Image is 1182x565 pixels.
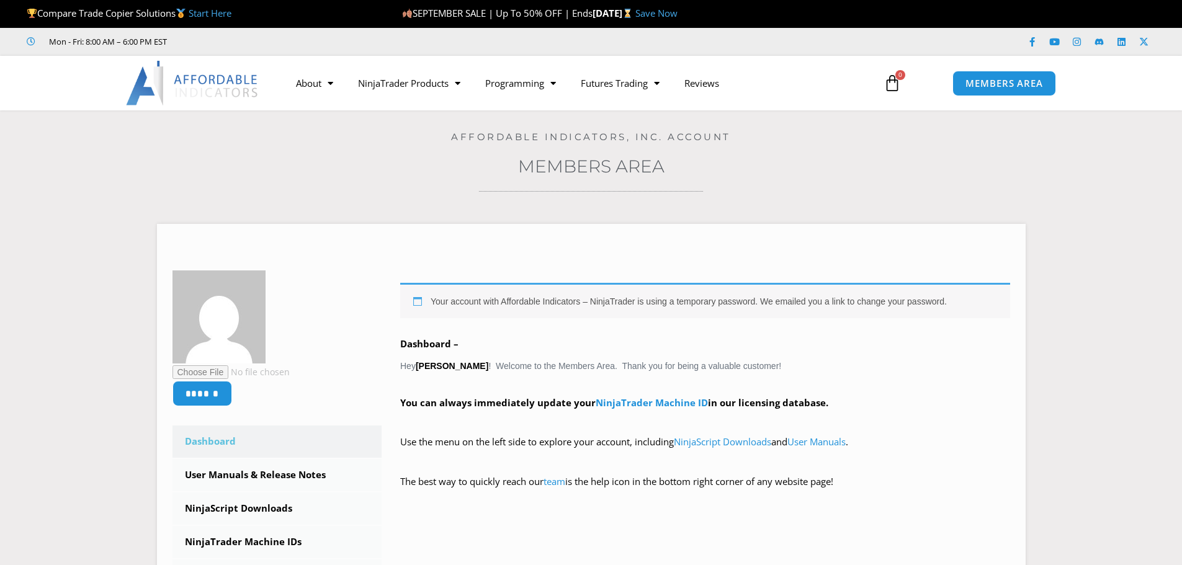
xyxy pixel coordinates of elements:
img: LogoAI | Affordable Indicators – NinjaTrader [126,61,259,105]
a: User Manuals [787,435,846,448]
p: The best way to quickly reach our is the help icon in the bottom right corner of any website page! [400,473,1010,508]
a: Dashboard [172,425,382,458]
a: User Manuals & Release Notes [172,459,382,491]
b: Dashboard – [400,337,459,350]
a: NinjaTrader Products [346,69,473,97]
img: 🥇 [176,9,186,18]
div: Your account with Affordable Indicators – NinjaTrader is using a temporary password. We emailed y... [400,283,1010,318]
a: Futures Trading [568,69,672,97]
img: 🏆 [27,9,37,18]
p: Use the menu on the left side to explore your account, including and . [400,434,1010,468]
iframe: Customer reviews powered by Trustpilot [184,35,370,48]
a: About [284,69,346,97]
div: Hey ! Welcome to the Members Area. Thank you for being a valuable customer! [400,283,1010,507]
a: team [544,475,565,487]
a: Affordable Indicators, Inc. Account [451,131,731,143]
a: 0 [865,65,920,101]
a: Reviews [672,69,732,97]
strong: [PERSON_NAME] [416,361,488,371]
span: Compare Trade Copier Solutions [27,7,231,19]
span: MEMBERS AREA [965,79,1043,88]
a: Programming [473,69,568,97]
strong: [DATE] [593,7,635,19]
a: NinjaTrader Machine IDs [172,526,382,558]
span: 0 [895,70,905,80]
a: Save Now [635,7,678,19]
span: Mon - Fri: 8:00 AM – 6:00 PM EST [46,34,167,49]
a: NinjaScript Downloads [172,492,382,525]
img: 8da8a90149778d3e260cff0ce0b5d91589cc13c867f3b044b105faf953301706 [172,270,266,363]
a: Members Area [518,156,665,177]
a: Start Here [189,7,231,19]
strong: You can always immediately update your in our licensing database. [400,396,828,409]
a: NinjaScript Downloads [674,435,771,448]
img: ⌛ [623,9,632,18]
nav: Menu [284,69,869,97]
span: SEPTEMBER SALE | Up To 50% OFF | Ends [402,7,593,19]
img: 🍂 [403,9,412,18]
a: NinjaTrader Machine ID [596,396,708,409]
a: MEMBERS AREA [952,71,1056,96]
